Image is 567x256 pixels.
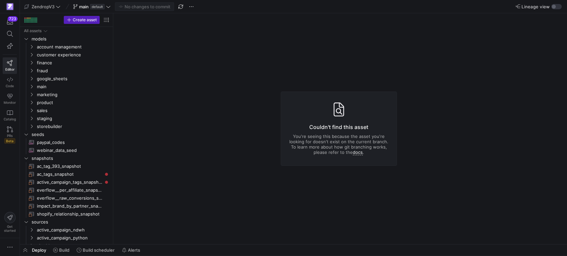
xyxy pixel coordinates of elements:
[23,162,110,170] div: Press SPACE to select this row.
[37,107,109,114] span: sales
[4,138,15,144] span: Beta
[37,242,109,250] span: airtable
[37,123,109,130] span: storebuilder
[37,139,102,146] span: paypal_codes​​​​​​
[37,226,109,234] span: active_campaign_ndwh
[23,146,110,154] div: Press SPACE to select this row.
[3,16,17,28] button: 723
[32,155,109,162] span: snapshots
[37,170,102,178] span: ac_tags_snapshot​​​​​​​
[73,18,97,22] span: Create asset
[23,162,110,170] a: ac_tag_393_snapshot​​​​​​​
[23,146,110,154] a: webinar_data_seed​​​​​​
[3,107,17,124] a: Catalog
[64,16,100,24] button: Create asset
[23,226,110,234] div: Press SPACE to select this row.
[23,51,110,59] div: Press SPACE to select this row.
[37,194,102,202] span: everflow__raw_conversions_snapshot​​​​​​​
[521,4,550,9] span: Lineage view
[3,1,17,12] a: https://storage.googleapis.com/y42-prod-data-exchange/images/qZXOSqkTtPuVcXVzF40oUlM07HVTwZXfPK0U...
[74,244,118,256] button: Build scheduler
[23,194,110,202] a: everflow__raw_conversions_snapshot​​​​​​​
[37,186,102,194] span: everflow__per_affiliate_snapshot​​​​​​​
[3,74,17,91] a: Code
[23,154,110,162] div: Press SPACE to select this row.
[289,123,389,131] h3: Couldn't find this asset
[32,218,109,226] span: sources
[23,186,110,194] div: Press SPACE to select this row.
[3,57,17,74] a: Editor
[50,244,72,256] button: Build
[32,247,46,253] span: Deploy
[23,210,110,218] a: shopify_relationship_snapshot​​​​​​​
[23,202,110,210] div: Press SPACE to select this row.
[4,224,16,232] span: Get started
[37,115,109,122] span: staging
[23,170,110,178] a: ac_tags_snapshot​​​​​​​
[71,2,112,11] button: maindefault
[32,35,109,43] span: models
[128,247,140,253] span: Alerts
[37,147,102,154] span: webinar_data_seed​​​​​​
[90,4,105,9] span: default
[23,75,110,83] div: Press SPACE to select this row.
[23,234,110,242] div: Press SPACE to select this row.
[23,202,110,210] a: impact_brand_by_partner_snapshot​​​​​​​
[8,16,18,22] div: 723
[37,75,109,83] span: google_sheets
[23,242,110,250] div: Press SPACE to select this row.
[3,124,17,146] a: PRsBeta
[289,134,389,155] p: You're seeing this because the asset you're looking for doesn't exist on the current branch. To l...
[23,194,110,202] div: Press SPACE to select this row.
[59,247,69,253] span: Build
[23,43,110,51] div: Press SPACE to select this row.
[5,67,15,71] span: Editor
[23,27,110,35] div: Press SPACE to select this row.
[7,3,13,10] img: https://storage.googleapis.com/y42-prod-data-exchange/images/qZXOSqkTtPuVcXVzF40oUlM07HVTwZXfPK0U...
[3,209,17,235] button: Getstarted
[119,244,143,256] button: Alerts
[23,106,110,114] div: Press SPACE to select this row.
[3,91,17,107] a: Monitor
[23,122,110,130] div: Press SPACE to select this row.
[23,210,110,218] div: Press SPACE to select this row.
[37,99,109,106] span: product
[23,35,110,43] div: Press SPACE to select this row.
[23,186,110,194] a: everflow__per_affiliate_snapshot​​​​​​​
[37,67,109,75] span: fraud
[32,131,109,138] span: seeds
[353,150,363,155] a: docs
[23,138,110,146] div: Press SPACE to select this row.
[37,178,102,186] span: active_campaign_tags_snapshot​​​​​​​
[6,84,14,88] span: Code
[23,178,110,186] div: Press SPACE to select this row.
[37,83,109,91] span: main
[7,134,13,138] span: PRs
[24,29,42,33] div: All assets
[32,4,54,9] span: ZendropV3
[37,91,109,98] span: marketing
[37,210,102,218] span: shopify_relationship_snapshot​​​​​​​
[83,247,115,253] span: Build scheduler
[37,162,102,170] span: ac_tag_393_snapshot​​​​​​​
[23,114,110,122] div: Press SPACE to select this row.
[23,91,110,98] div: Press SPACE to select this row.
[4,100,16,104] span: Monitor
[23,218,110,226] div: Press SPACE to select this row.
[23,138,110,146] a: paypal_codes​​​​​​
[37,51,109,59] span: customer experience
[37,202,102,210] span: impact_brand_by_partner_snapshot​​​​​​​
[79,4,89,9] span: main
[23,98,110,106] div: Press SPACE to select this row.
[37,43,109,51] span: account management
[37,59,109,67] span: finance
[23,130,110,138] div: Press SPACE to select this row.
[4,117,16,121] span: Catalog
[23,83,110,91] div: Press SPACE to select this row.
[23,59,110,67] div: Press SPACE to select this row.
[23,170,110,178] div: Press SPACE to select this row.
[23,178,110,186] a: active_campaign_tags_snapshot​​​​​​​
[23,2,62,11] button: ZendropV3
[23,67,110,75] div: Press SPACE to select this row.
[37,234,109,242] span: active_campaign_python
